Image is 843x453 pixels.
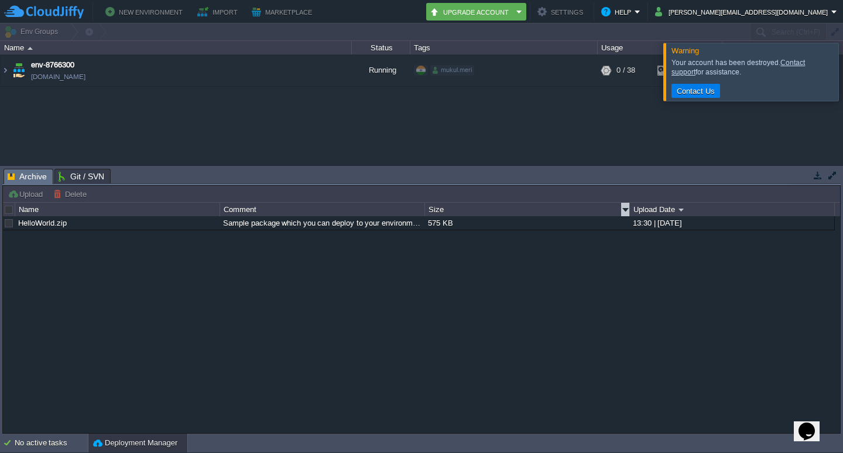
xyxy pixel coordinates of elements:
[671,58,835,77] div: Your account has been destroyed. for assistance.
[598,41,722,55] div: Usage
[630,216,834,230] div: 13:30 | [DATE]
[221,203,424,216] div: Comment
[15,434,88,452] div: No active tasks
[601,5,635,19] button: Help
[673,86,718,96] button: Contact Us
[655,5,831,19] button: [PERSON_NAME][EMAIL_ADDRESS][DOMAIN_NAME]
[616,55,635,86] div: 0 / 38
[430,5,513,19] button: Upgrade Account
[352,55,410,86] div: Running
[657,55,695,86] div: 21%
[1,41,351,55] div: Name
[630,203,834,216] div: Upload Date
[671,46,699,55] span: Warning
[93,437,177,449] button: Deployment Manager
[11,55,27,86] img: AMDAwAAAACH5BAEAAAAALAAAAAABAAEAAAICRAEAOw==
[28,47,33,50] img: AMDAwAAAACH5BAEAAAAALAAAAAABAAEAAAICRAEAOw==
[4,5,84,19] img: CloudJiffy
[794,406,831,441] iframe: chat widget
[252,5,316,19] button: Marketplace
[16,203,220,216] div: Name
[1,55,10,86] img: AMDAwAAAACH5BAEAAAAALAAAAAABAAEAAAICRAEAOw==
[426,203,629,216] div: Size
[8,169,47,184] span: Archive
[197,5,241,19] button: Import
[18,219,67,227] a: HelloWorld.zip
[352,41,410,55] div: Status
[220,216,424,230] div: Sample package which you can deploy to your environment. Feel free to delete and upload a package...
[105,5,186,19] button: New Environment
[31,71,85,83] span: [DOMAIN_NAME]
[411,41,597,55] div: Tags
[8,189,46,199] button: Upload
[425,216,629,230] div: 575 KB
[430,65,474,76] div: mukul.meri
[31,59,74,71] a: env-8766300
[537,5,587,19] button: Settings
[53,189,90,199] button: Delete
[59,169,104,183] span: Git / SVN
